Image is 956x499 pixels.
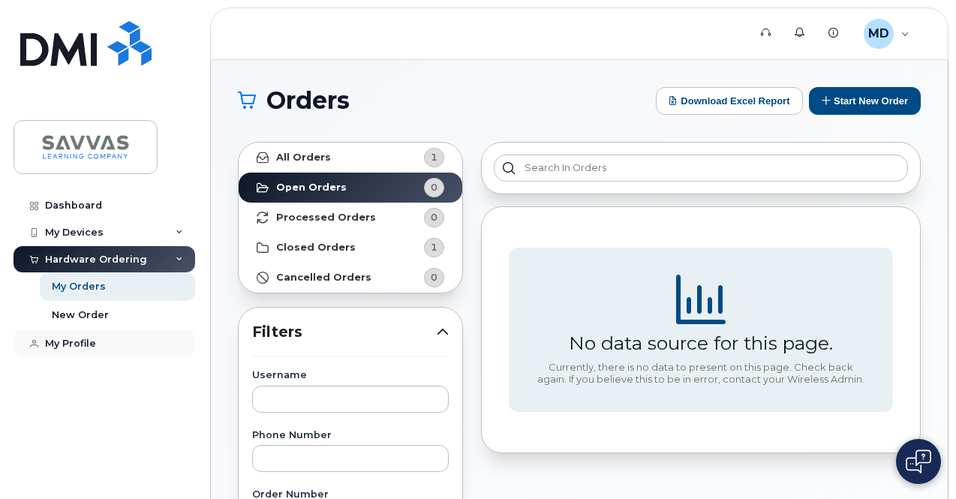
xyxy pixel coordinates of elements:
[239,143,462,173] a: All Orders1
[431,240,437,254] span: 1
[276,212,376,224] strong: Processed Orders
[276,152,331,164] strong: All Orders
[431,270,437,284] span: 0
[266,89,350,112] span: Orders
[252,371,449,380] label: Username
[569,332,833,354] div: No data source for this page.
[906,449,931,473] img: Open chat
[276,272,371,284] strong: Cancelled Orders
[276,182,347,194] strong: Open Orders
[276,242,356,254] strong: Closed Orders
[252,431,449,440] label: Phone Number
[239,173,462,203] a: Open Orders0
[431,180,437,194] span: 0
[494,155,908,182] input: Search in orders
[656,87,803,115] button: Download Excel Report
[431,210,437,224] span: 0
[239,233,462,263] a: Closed Orders1
[536,362,866,385] div: Currently, there is no data to present on this page. Check back again. If you believe this to be ...
[239,263,462,293] a: Cancelled Orders0
[431,150,437,164] span: 1
[252,321,437,343] span: Filters
[809,87,921,115] button: Start New Order
[239,203,462,233] a: Processed Orders0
